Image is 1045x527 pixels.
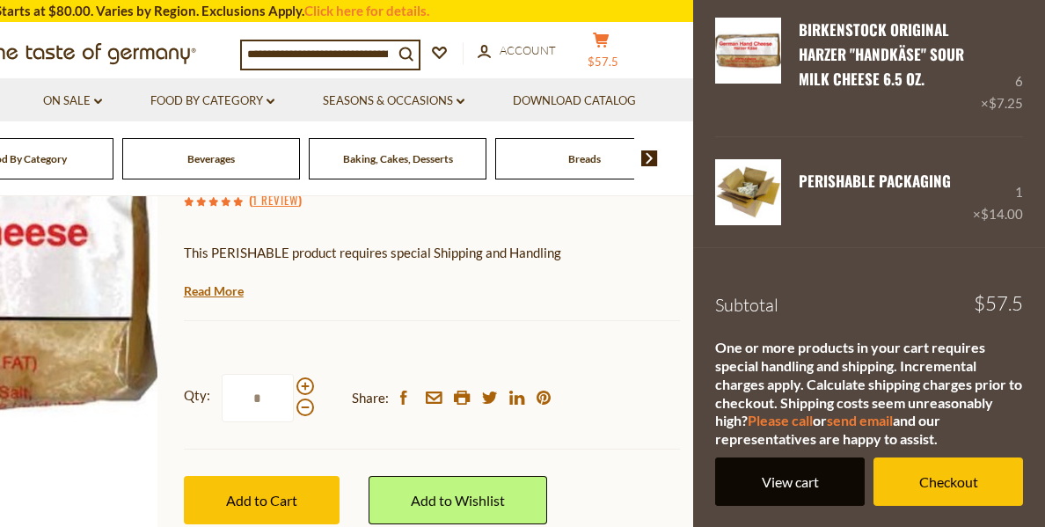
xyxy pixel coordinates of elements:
[43,91,102,111] a: On Sale
[343,152,453,165] a: Baking, Cakes, Desserts
[715,18,781,84] img: Birkenstock Original Harzer Sour Milk Cheese
[974,294,1023,313] span: $57.5
[574,32,627,76] button: $57.5
[184,242,680,264] p: This PERISHABLE product requires special Shipping and Handling
[641,150,658,166] img: next arrow
[184,476,340,524] button: Add to Cart
[989,95,1023,111] span: $7.25
[715,457,865,506] a: View cart
[588,55,618,69] span: $57.5
[715,18,781,115] a: Birkenstock Original Harzer Sour Milk Cheese
[513,91,636,111] a: Download Catalog
[827,412,893,428] a: send email
[873,457,1023,506] a: Checkout
[715,339,1023,449] div: One or more products in your cart requires special handling and shipping. Incremental charges app...
[226,492,297,509] span: Add to Cart
[981,206,1023,222] span: $14.00
[249,191,302,209] span: ( )
[150,91,274,111] a: Food By Category
[799,18,964,91] a: Birkenstock Original Harzer "Handkäse" Sour Milk Cheese 6.5 oz.
[715,294,778,316] span: Subtotal
[973,159,1023,225] div: 1 ×
[500,43,556,57] span: Account
[252,191,298,210] a: 1 Review
[799,170,951,192] a: PERISHABLE Packaging
[200,277,680,299] li: We will ship this product in heat-protective packaging and ice.
[304,3,429,18] a: Click here for details.
[187,152,235,165] a: Beverages
[323,91,464,111] a: Seasons & Occasions
[184,282,244,300] a: Read More
[352,387,389,409] span: Share:
[715,159,781,225] img: PERISHABLE Packaging
[369,476,547,524] a: Add to Wishlist
[478,41,556,61] a: Account
[568,152,601,165] a: Breads
[184,384,210,406] strong: Qty:
[748,412,813,428] a: Please call
[222,374,294,422] input: Qty:
[981,18,1023,115] div: 6 ×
